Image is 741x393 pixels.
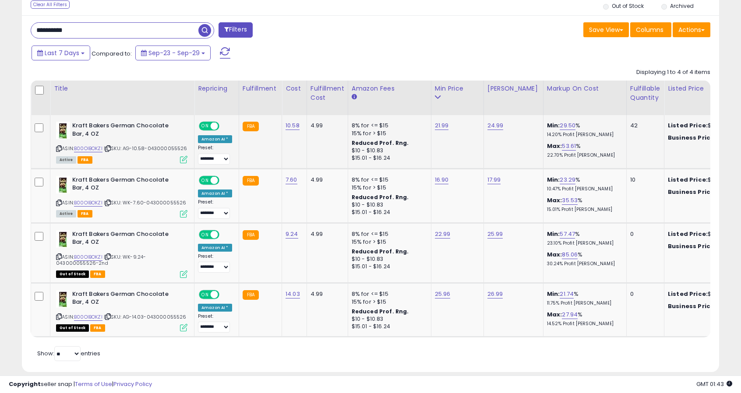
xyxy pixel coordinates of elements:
div: ASIN: [56,122,187,162]
a: B00OIBOKZI [74,253,102,261]
b: Min: [547,121,560,130]
div: % [547,290,620,306]
span: All listings currently available for purchase on Amazon [56,156,76,164]
div: $16.9 [668,188,741,196]
p: 15.01% Profit [PERSON_NAME] [547,207,620,213]
b: Business Price: [668,302,716,310]
div: 15% for > $15 [352,298,424,306]
a: 17.99 [487,175,501,184]
button: Actions [673,22,710,37]
div: $15.01 - $16.24 [352,209,424,216]
span: | SKU: AG-14.03-043000055526 [104,313,187,320]
b: Reduced Prof. Rng. [352,193,409,201]
div: Displaying 1 to 4 of 4 items [636,68,710,77]
b: Max: [547,250,562,259]
button: Columns [630,22,671,37]
div: ASIN: [56,230,187,277]
div: $15.01 - $16.24 [352,323,424,330]
div: Markup on Cost [547,84,623,93]
div: % [547,230,620,246]
span: Compared to: [92,49,132,58]
a: B00OIBOKZI [74,145,102,152]
a: 57.47 [560,230,575,239]
small: FBA [243,176,259,186]
a: 85.06 [562,250,578,259]
a: 10.58 [286,121,300,130]
div: 8% for <= $15 [352,230,424,238]
div: seller snap | | [9,380,152,389]
div: 10 [630,176,657,184]
div: ASIN: [56,176,187,217]
span: | SKU: WK-9.24-043000055526-2nd [56,253,146,267]
div: % [547,311,620,327]
div: 0 [630,290,657,298]
a: 21.99 [435,121,449,130]
span: ON [200,176,211,184]
div: 8% for <= $15 [352,176,424,184]
div: $16.90 [668,176,741,184]
p: 10.47% Profit [PERSON_NAME] [547,186,620,192]
div: ASIN: [56,290,187,331]
div: Amazon AI * [198,304,232,312]
label: Archived [670,2,694,10]
div: 15% for > $15 [352,184,424,192]
span: Columns [636,25,663,34]
span: ON [200,291,211,298]
div: 8% for <= $15 [352,290,424,298]
img: 417UHVPrm-L._SL40_.jpg [56,122,70,139]
div: $15.01 - $16.24 [352,263,424,270]
img: 417UHVPrm-L._SL40_.jpg [56,290,70,308]
small: FBA [243,230,259,240]
b: Max: [547,196,562,204]
div: $16.9 [668,134,741,142]
a: 25.96 [435,290,451,298]
a: 21.74 [560,290,574,298]
span: | SKU: AG-10.58-043000055526 [104,145,187,152]
b: Listed Price: [668,175,708,184]
p: 14.20% Profit [PERSON_NAME] [547,132,620,138]
div: $10 - $10.83 [352,256,424,263]
div: Preset: [198,145,232,165]
label: Out of Stock [612,2,644,10]
div: Amazon AI * [198,244,232,252]
b: Min: [547,175,560,184]
div: Repricing [198,84,235,93]
div: [PERSON_NAME] [487,84,540,93]
strong: Copyright [9,380,41,388]
span: All listings currently available for purchase on Amazon [56,210,76,218]
b: Business Price: [668,188,716,196]
div: 42 [630,122,657,130]
a: Privacy Policy [113,380,152,388]
span: OFF [218,123,232,130]
span: FBA [90,324,105,332]
span: 2025-10-7 01:43 GMT [696,380,732,388]
button: Sep-23 - Sep-29 [135,46,211,60]
b: Kraft Bakers German Chocolate Bar, 4 OZ [72,122,179,140]
a: B00OIBOKZI [74,313,102,321]
div: 15% for > $15 [352,238,424,246]
div: Cost [286,84,303,93]
small: FBA [243,122,259,131]
img: 417UHVPrm-L._SL40_.jpg [56,230,70,248]
b: Min: [547,230,560,238]
b: Listed Price: [668,230,708,238]
a: Terms of Use [75,380,112,388]
b: Reduced Prof. Rng. [352,139,409,147]
a: 26.99 [487,290,503,298]
small: FBA [243,290,259,300]
th: The percentage added to the cost of goods (COGS) that forms the calculator for Min & Max prices. [543,81,626,115]
b: Listed Price: [668,290,708,298]
div: Fulfillment [243,84,278,93]
div: 4.99 [311,230,341,238]
span: Last 7 Days [45,49,79,57]
div: Fulfillment Cost [311,84,344,102]
p: 30.24% Profit [PERSON_NAME] [547,261,620,267]
b: Kraft Bakers German Chocolate Bar, 4 OZ [72,230,179,249]
div: % [547,122,620,138]
div: $10 - $10.83 [352,201,424,209]
button: Save View [583,22,629,37]
a: 25.99 [487,230,503,239]
a: 35.53 [562,196,578,205]
a: 9.24 [286,230,298,239]
span: FBA [90,270,105,278]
